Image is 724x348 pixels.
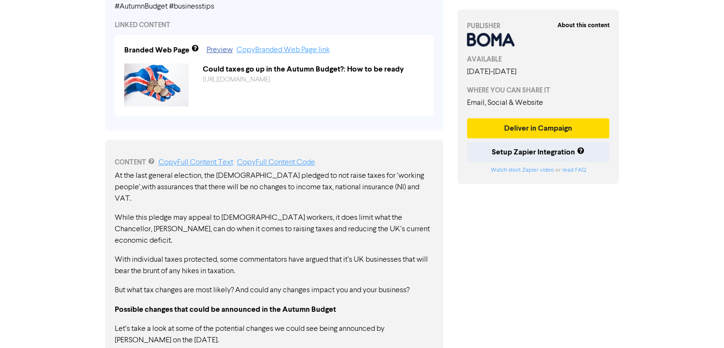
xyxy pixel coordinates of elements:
[676,302,724,348] iframe: Chat Widget
[203,76,270,83] a: [URL][DOMAIN_NAME]
[124,44,189,56] div: Branded Web Page
[115,323,434,346] p: Let’s take a look at some of the potential changes we could see being announced by [PERSON_NAME] ...
[467,118,610,138] button: Deliver in Campaign
[562,167,585,173] a: read FAQ
[196,75,431,85] div: https://public2.bomamarketing.com/cp/40HOj1wmQEJhEdi6K0YPaE?sa=B1rt8F1
[467,142,610,162] button: Setup Zapier Integration
[159,159,233,166] a: Copy Full Content Text
[237,159,315,166] a: Copy Full Content Code
[467,21,610,31] div: PUBLISHER
[490,167,554,173] a: Watch short Zapier video
[115,170,434,205] p: At the last general election, the [DEMOGRAPHIC_DATA] pledged to not raise taxes for ‘working peop...
[115,254,434,277] p: With individual taxes protected, some commentators have argued that it’s UK businesses that will ...
[467,66,610,78] div: [DATE] - [DATE]
[467,97,610,109] div: Email, Social & Website
[115,20,434,30] div: LINKED CONTENT
[467,54,610,64] div: AVAILABLE
[115,285,434,296] p: But what tax changes are most likely? And could any changes impact you and your business?
[115,157,434,168] div: CONTENT
[207,46,233,54] a: Preview
[557,21,609,29] strong: About this content
[237,46,330,54] a: Copy Branded Web Page link
[467,166,610,174] div: or
[196,63,431,75] div: Could taxes go up in the Autumn Budget?: How to be ready
[467,85,610,95] div: WHERE YOU CAN SHARE IT
[115,305,336,314] strong: Possible changes that could be announced in the Autumn Budget
[115,212,434,246] p: While this pledge may appeal to [DEMOGRAPHIC_DATA] workers, it does limit what the Chancellor, [P...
